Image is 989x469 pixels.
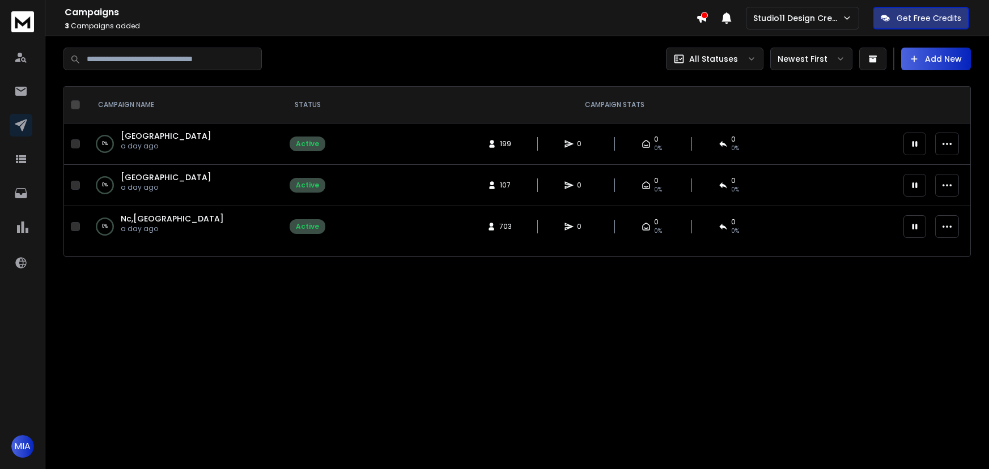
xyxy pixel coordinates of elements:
button: MIA [11,435,34,458]
span: 0 [654,218,659,227]
div: Active [296,139,319,148]
span: 0% [654,185,662,194]
a: [GEOGRAPHIC_DATA] [121,172,211,183]
span: 0% [731,185,739,194]
span: 0 [577,222,588,231]
img: logo [11,11,34,32]
div: Active [296,222,319,231]
span: 0 [577,181,588,190]
span: 0% [731,227,739,236]
span: 0% [654,227,662,236]
iframe: Intercom live chat [948,430,975,457]
p: a day ago [121,183,211,192]
p: 0 % [102,221,108,232]
button: Get Free Credits [873,7,969,29]
span: 0 [654,176,659,185]
h1: Campaigns [65,6,696,19]
button: Newest First [770,48,852,70]
a: [GEOGRAPHIC_DATA] [121,130,211,142]
td: 0%[GEOGRAPHIC_DATA]a day ago [84,123,283,165]
span: 0 [577,139,588,148]
span: 0 [731,176,736,185]
span: 199 [500,139,511,148]
p: 0 % [102,180,108,191]
th: CAMPAIGN NAME [84,87,283,123]
button: Add New [901,48,971,70]
td: 0%[GEOGRAPHIC_DATA]a day ago [84,165,283,206]
p: 0 % [102,138,108,150]
div: Active [296,181,319,190]
p: Campaigns added [65,22,696,31]
th: STATUS [283,87,332,123]
p: a day ago [121,142,211,151]
a: Nc,[GEOGRAPHIC_DATA] [121,213,224,224]
span: 0 [654,135,659,144]
span: 703 [499,222,512,231]
td: 0%Nc,[GEOGRAPHIC_DATA]a day ago [84,206,283,248]
span: 0% [731,144,739,153]
span: 0 [731,218,736,227]
span: 0% [654,144,662,153]
span: 0 [731,135,736,144]
th: CAMPAIGN STATS [332,87,897,123]
p: Get Free Credits [897,12,961,24]
span: 107 [500,181,511,190]
p: All Statuses [689,53,738,65]
p: a day ago [121,224,224,233]
span: 3 [65,21,69,31]
p: Studio11 Design Creative [753,12,842,24]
